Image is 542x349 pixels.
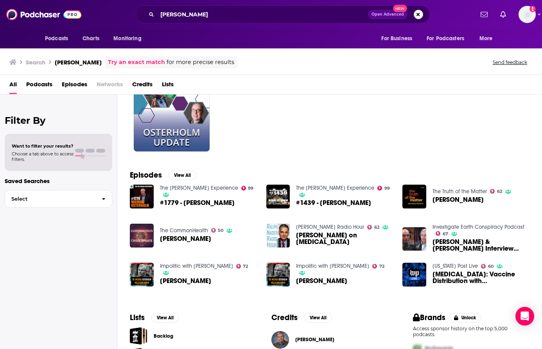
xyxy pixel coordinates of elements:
span: Choose a tab above to access filters. [12,151,74,162]
img: User Profile [519,6,536,23]
a: Joe Rogan & Dr. Michael Osterholm Interview Reaction & Thoughts [433,239,529,252]
button: View All [304,313,332,322]
a: Backlog [130,327,147,345]
span: #1779 - [PERSON_NAME] [160,199,235,206]
span: [PERSON_NAME] on [MEDICAL_DATA] [296,232,393,245]
a: Dr. Michael Osterholm [433,196,484,203]
span: Want to filter your results? [12,143,74,149]
a: Dr. Michael Osterholm [402,185,426,208]
a: Coronavirus: Vaccine Distribution with Michael Osterholm [402,263,426,287]
img: Dr. Michael Osterholm [130,263,154,287]
a: Show notifications dropdown [497,8,509,21]
a: 72 [236,264,248,269]
img: Dr. Michael Osterholm [130,224,154,248]
span: 62 [374,226,379,229]
a: The Joe Rogan Experience [296,185,374,191]
button: Select [5,190,112,208]
button: open menu [376,31,422,46]
button: Unlock [449,313,482,322]
span: 62 [497,190,502,193]
a: Episodes [62,78,87,94]
img: Dr. Michael Osterholm [266,263,290,287]
span: Charts [83,33,99,44]
img: Dr. Michael Osterholm [271,331,289,349]
span: 99 [248,187,253,190]
button: Send feedback [490,59,529,66]
img: #1439 - Michael Osterholm [266,185,290,208]
img: Dr. Michael Osterholm on Covid-19 [266,224,290,248]
svg: Add a profile image [529,6,536,12]
h2: Brands [413,313,445,322]
button: open menu [474,31,503,46]
span: for more precise results [167,58,234,67]
a: Show notifications dropdown [477,8,491,21]
button: View All [151,313,179,322]
h2: Credits [271,313,298,322]
button: Open AdvancedNew [368,10,407,19]
a: 62 [367,225,379,230]
span: Podcasts [45,33,68,44]
a: Dr. Michael Osterholm on Covid-19 [296,232,393,245]
a: 72 [372,264,384,269]
a: CreditsView All [271,313,332,322]
h2: Filter By [5,115,112,126]
a: Backlog [154,332,173,340]
span: For Business [381,33,412,44]
a: Charts [77,31,104,46]
span: Logged in as ereardon [519,6,536,23]
a: Coronavirus: Vaccine Distribution with Michael Osterholm [433,271,529,284]
a: 67 [436,231,448,236]
span: [PERSON_NAME] [296,278,347,284]
a: ListsView All [130,313,179,322]
span: Networks [97,78,123,94]
span: Select [5,196,95,201]
a: The Truth of the Matter [433,188,487,195]
button: open menu [108,31,151,46]
div: Open Intercom Messenger [515,307,534,326]
img: Podchaser - Follow, Share and Rate Podcasts [6,7,81,22]
a: #1439 - Michael Osterholm [296,199,371,206]
h2: Lists [130,313,145,322]
img: Joe Rogan & Dr. Michael Osterholm Interview Reaction & Thoughts [402,227,426,251]
a: 64 [134,76,210,151]
span: 72 [379,265,384,268]
a: 50 [211,228,224,233]
a: Impolitic with John Heilemann [160,263,233,269]
h3: Search [26,59,45,66]
a: Investigate Earth Conspiracy Podcast [433,224,524,230]
a: Dr. Michael Osterholm [160,278,211,284]
button: open menu [422,31,476,46]
a: All [9,78,17,94]
span: More [479,33,493,44]
span: 50 [218,229,223,232]
span: 67 [443,232,448,236]
a: Dr. Michael Osterholm [296,278,347,284]
a: Podcasts [26,78,52,94]
span: Credits [132,78,153,94]
a: Lists [162,78,174,94]
a: 60 [481,264,494,269]
button: View All [168,171,196,180]
span: [PERSON_NAME] & [PERSON_NAME] Interview Reaction & Thoughts [433,239,529,252]
p: Saved Searches [5,177,112,185]
img: #1779 - Michael Osterholm [130,185,154,208]
a: Ralph Nader Radio Hour [296,224,364,230]
span: [PERSON_NAME] [295,337,334,343]
span: Monitoring [113,33,141,44]
span: [MEDICAL_DATA]: Vaccine Distribution with [PERSON_NAME] [433,271,529,284]
a: #1779 - Michael Osterholm [160,199,235,206]
input: Search podcasts, credits, & more... [157,8,368,21]
span: For Podcasters [427,33,464,44]
div: Search podcasts, credits, & more... [136,5,430,23]
span: 72 [243,265,248,268]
